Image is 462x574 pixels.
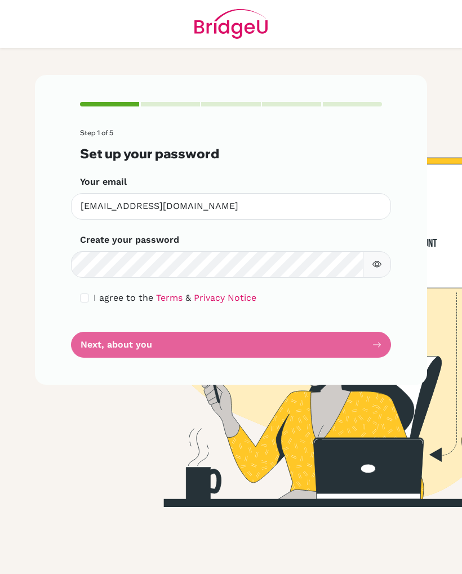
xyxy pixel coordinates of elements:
h3: Set up your password [80,146,382,161]
span: I agree to the [94,292,153,303]
input: Insert your email* [71,193,391,220]
span: & [185,292,191,303]
span: Step 1 of 5 [80,128,113,137]
label: Create your password [80,233,179,247]
label: Your email [80,175,127,189]
a: Terms [156,292,183,303]
a: Privacy Notice [194,292,256,303]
